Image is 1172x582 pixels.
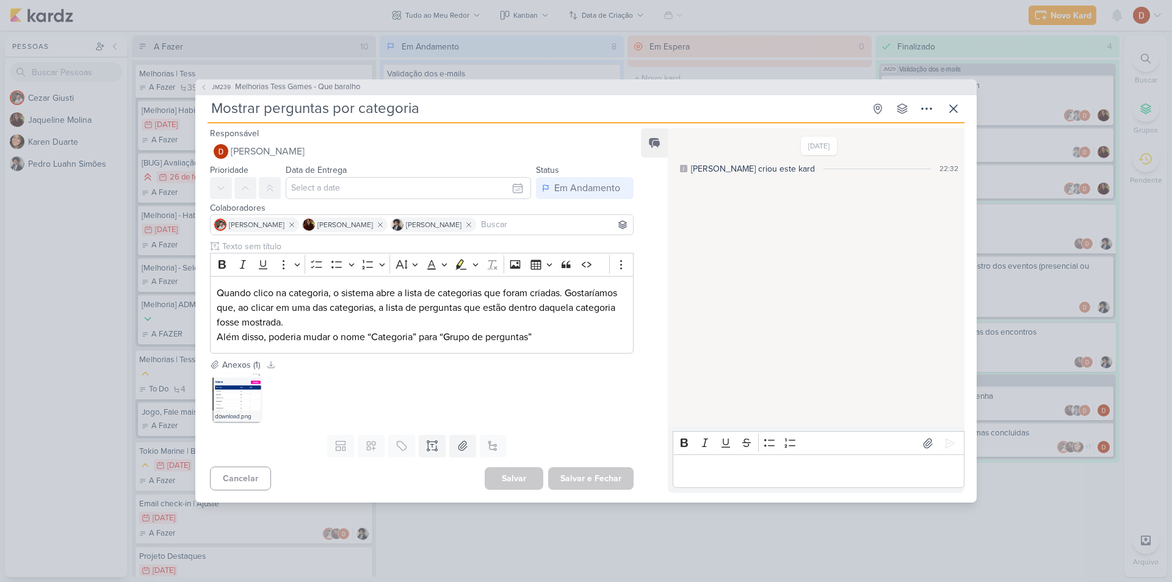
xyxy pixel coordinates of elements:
button: JM239 Melhorias Tess Games - Que baralho [200,81,360,93]
div: Editor editing area: main [210,276,634,354]
input: Kard Sem Título [208,98,864,120]
span: [PERSON_NAME] [229,219,284,230]
button: Cancelar [210,467,271,490]
div: download.png [212,410,261,423]
span: [PERSON_NAME] [317,219,373,230]
label: Responsável [210,128,259,139]
img: Pedro Luahn Simões [391,219,403,231]
p: Além disso, poderia mudar o nome “Categoria” para “Grupo de perguntas” [217,330,627,344]
div: Editor toolbar [673,431,964,455]
input: Buscar [479,217,631,232]
span: JM239 [210,82,233,92]
label: Status [536,165,559,175]
div: 22:32 [939,163,958,174]
span: [PERSON_NAME] [231,144,305,159]
label: Prioridade [210,165,248,175]
span: [PERSON_NAME] [406,219,461,230]
div: [PERSON_NAME] criou este kard [691,162,815,175]
img: Davi Elias Teixeira [214,144,228,159]
div: Colaboradores [210,202,634,214]
div: Em Andamento [554,181,620,195]
img: Cezar Giusti [214,219,226,231]
span: Melhorias Tess Games - Que baralho [235,81,360,93]
div: Anexos (1) [222,358,260,371]
input: Select a date [286,177,531,199]
div: Editor editing area: main [673,454,964,488]
button: [PERSON_NAME] [210,140,634,162]
input: Texto sem título [220,240,634,253]
p: Quando clico na categoria, o sistema abre a lista de categorias que foram criadas. Gostaríamos qu... [217,286,627,330]
label: Data de Entrega [286,165,347,175]
img: PW5nuhT8pkKiMR78QnqJUwjAXkcmJqSfwMV8qw3A.png [212,374,261,423]
img: Jaqueline Molina [303,219,315,231]
div: Editor toolbar [210,253,634,277]
button: Em Andamento [536,177,634,199]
